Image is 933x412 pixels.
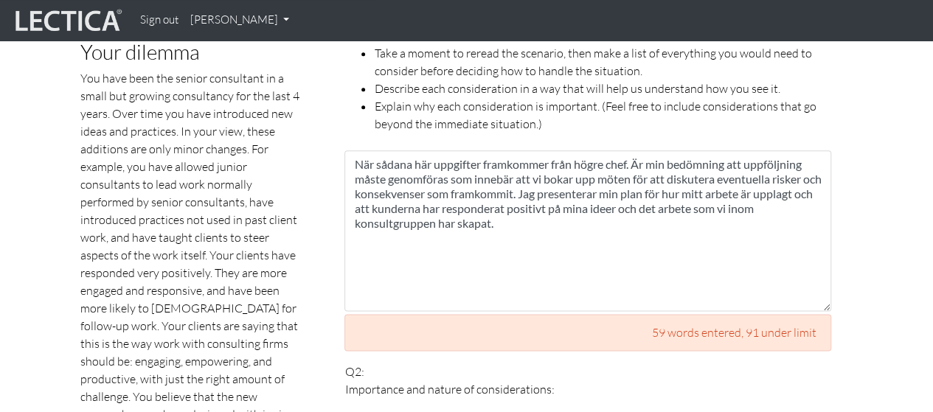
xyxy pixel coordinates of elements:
a: [PERSON_NAME] [184,6,295,35]
div: 59 words entered [344,314,831,351]
li: Describe each consideration in a way that will help us understand how you see it. [374,80,831,97]
p: Importance and nature of considerations: [344,380,831,398]
a: Sign out [134,6,184,35]
span: , 91 under limit [740,325,816,340]
img: lecticalive [12,7,122,35]
li: Explain why each consideration is important. (Feel free to include considerations that go beyond ... [374,97,831,133]
textarea: När sådana här uppgifter framkommer från högre chef. Är min bedömning att uppföljning måste genom... [344,150,831,311]
h3: Your dilemma [80,41,300,63]
li: Take a moment to reread the scenario, then make a list of everything you would need to consider b... [374,44,831,80]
